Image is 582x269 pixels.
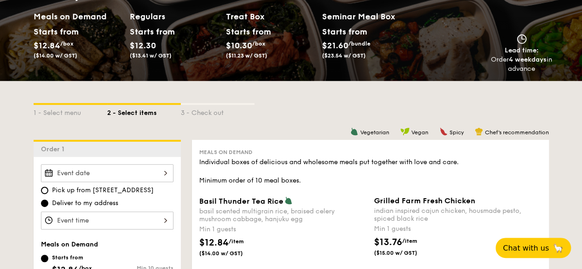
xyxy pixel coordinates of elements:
[52,199,118,208] span: Deliver to my address
[439,127,448,136] img: icon-spicy.37a8142b.svg
[226,25,267,39] div: Starts from
[130,40,156,51] span: $12.30
[181,105,254,118] div: 3 - Check out
[322,40,348,51] span: $21.60
[400,127,409,136] img: icon-vegan.f8ff3823.svg
[34,105,107,118] div: 1 - Select menu
[52,186,154,195] span: Pick up from [STREET_ADDRESS]
[130,10,219,23] h2: Regulars
[107,105,181,118] div: 2 - Select items
[229,238,244,245] span: /item
[449,129,464,136] span: Spicy
[284,196,293,205] img: icon-vegetarian.fe4039eb.svg
[130,25,171,39] div: Starts from
[322,10,418,23] h2: Seminar Meal Box
[226,10,315,23] h2: Treat Box
[34,40,60,51] span: $12.84
[374,196,475,205] span: Grilled Farm Fresh Chicken
[41,200,48,207] input: Deliver to my address
[374,207,542,223] div: indian inspired cajun chicken, housmade pesto, spiced black rice
[322,25,367,39] div: Starts from
[374,237,402,248] span: $13.76
[505,46,539,54] span: Lead time:
[485,129,549,136] span: Chef's recommendation
[52,254,96,261] div: Starts from
[252,40,265,47] span: /box
[509,56,547,63] strong: 4 weekdays
[553,243,564,253] span: 🦙
[360,129,389,136] span: Vegetarian
[199,158,542,185] div: Individual boxes of delicious and wholesome meals put together with love and care. Minimum order ...
[41,187,48,194] input: Pick up from [STREET_ADDRESS]
[374,249,437,257] span: ($15.00 w/ GST)
[374,224,542,234] div: Min 1 guests
[41,212,173,229] input: Event time
[34,10,122,23] h2: Meals on Demand
[226,52,267,59] span: ($11.23 w/ GST)
[130,52,172,59] span: ($13.41 w/ GST)
[199,197,283,206] span: Basil Thunder Tea Rice
[60,40,74,47] span: /box
[350,127,358,136] img: icon-vegetarian.fe4039eb.svg
[503,244,549,252] span: Chat with us
[41,164,173,182] input: Event date
[322,52,366,59] span: ($23.54 w/ GST)
[411,129,428,136] span: Vegan
[199,225,367,234] div: Min 1 guests
[348,40,370,47] span: /bundle
[475,127,483,136] img: icon-chef-hat.a58ddaea.svg
[41,240,98,248] span: Meals on Demand
[402,238,417,244] span: /item
[199,237,229,248] span: $12.84
[41,255,48,262] input: Starts from$12.84/box($14.00 w/ GST)Min 10 guests
[34,52,77,59] span: ($14.00 w/ GST)
[41,145,68,153] span: Order 1
[199,250,262,257] span: ($14.00 w/ GST)
[199,207,367,223] div: basil scented multigrain rice, braised celery mushroom cabbage, hanjuku egg
[34,25,75,39] div: Starts from
[491,55,553,74] div: Order in advance
[226,40,252,51] span: $10.30
[199,149,253,155] span: Meals on Demand
[515,34,529,44] img: icon-clock.2db775ea.svg
[496,238,571,258] button: Chat with us🦙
